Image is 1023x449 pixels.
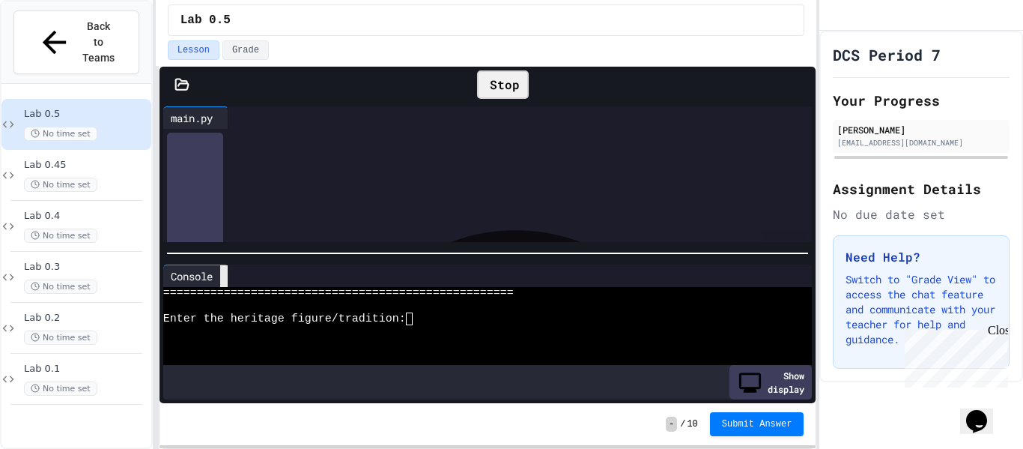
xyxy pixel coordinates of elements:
[24,178,97,192] span: No time set
[833,205,1010,223] div: No due date set
[833,44,941,65] h1: DCS Period 7
[837,137,1005,148] div: [EMAIL_ADDRESS][DOMAIN_NAME]
[846,272,997,347] p: Switch to "Grade View" to access the chat feature and communicate with your teacher for help and ...
[24,312,148,325] span: Lab 0.2
[680,418,685,430] span: /
[960,389,1008,434] iframe: chat widget
[24,280,97,294] span: No time set
[24,382,97,396] span: No time set
[81,19,116,66] span: Back to Teams
[24,363,148,376] span: Lab 0.1
[24,229,97,243] span: No time set
[163,110,220,126] div: main.py
[729,365,812,400] div: Show display
[24,261,148,274] span: Lab 0.3
[163,106,228,129] div: main.py
[833,178,1010,199] h2: Assignment Details
[163,268,220,284] div: Console
[833,90,1010,111] h2: Your Progress
[722,418,792,430] span: Submit Answer
[837,123,1005,136] div: [PERSON_NAME]
[24,331,97,345] span: No time set
[168,40,219,60] button: Lesson
[180,11,231,29] span: Lab 0.5
[846,248,997,266] h3: Need Help?
[24,159,148,172] span: Lab 0.45
[13,10,139,74] button: Back to Teams
[899,324,1008,388] iframe: chat widget
[222,40,269,60] button: Grade
[710,412,804,436] button: Submit Answer
[163,313,406,325] span: Enter the heritage figure/tradition:
[24,108,148,121] span: Lab 0.5
[666,417,677,432] span: -
[163,265,228,287] div: Console
[687,418,697,430] span: 10
[477,70,529,99] div: Stop
[163,287,514,300] span: ====================================================
[24,210,148,223] span: Lab 0.4
[24,127,97,141] span: No time set
[6,6,103,95] div: Chat with us now!Close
